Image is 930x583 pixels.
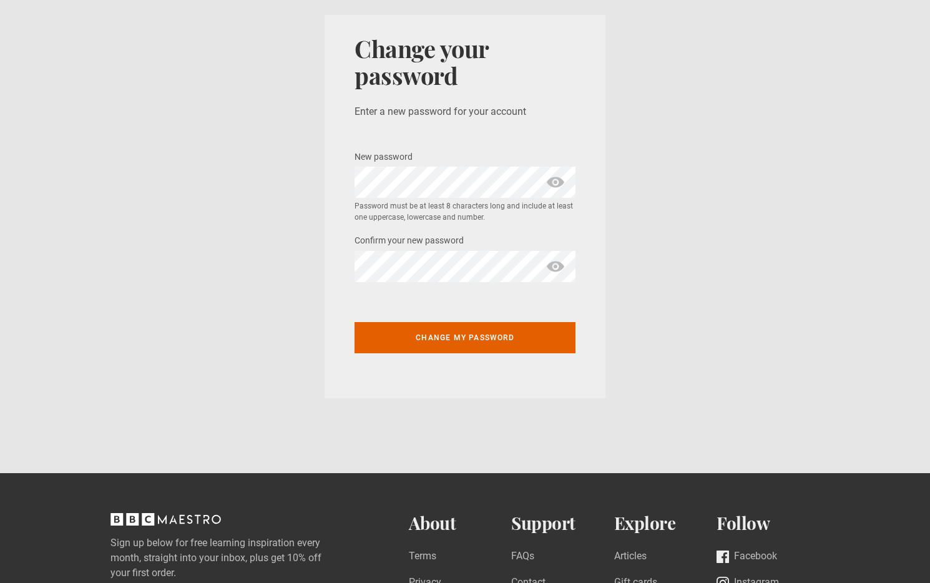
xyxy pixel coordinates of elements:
[717,513,820,534] h2: Follow
[355,104,575,119] p: Enter a new password for your account
[614,513,717,534] h2: Explore
[511,549,534,566] a: FAQs
[355,150,413,165] label: New password
[614,549,647,566] a: Articles
[546,251,565,282] span: show password
[355,35,575,89] h1: Change your password
[409,549,436,566] a: Terms
[355,322,575,353] button: Change my password
[409,513,512,534] h2: About
[110,517,221,529] a: BBC Maestro, back to top
[110,536,359,581] label: Sign up below for free learning inspiration every month, straight into your inbox, plus get 10% o...
[717,549,777,566] a: Facebook
[355,233,464,248] label: Confirm your new password
[110,513,221,526] svg: BBC Maestro, back to top
[546,167,565,198] span: show password
[355,200,575,223] small: Password must be at least 8 characters long and include at least one uppercase, lowercase and num...
[511,513,614,534] h2: Support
